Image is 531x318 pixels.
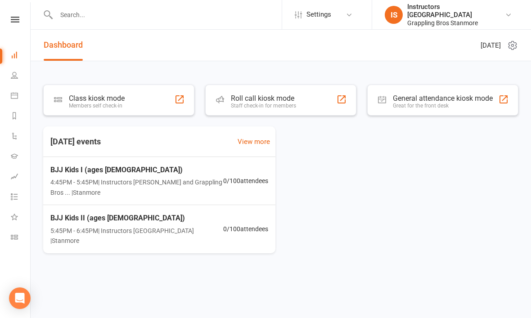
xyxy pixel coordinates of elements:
h3: [DATE] events [43,134,108,150]
span: Settings [306,4,331,25]
div: Great for the front desk [393,103,493,109]
span: BJJ Kids II (ages [DEMOGRAPHIC_DATA]) [50,212,223,224]
div: Roll call kiosk mode [231,94,296,103]
a: Assessments [11,167,31,188]
span: BJJ Kids I (ages [DEMOGRAPHIC_DATA]) [50,164,223,176]
div: General attendance kiosk mode [393,94,493,103]
span: 5:45PM - 6:45PM | Instructors [GEOGRAPHIC_DATA] | Stanmore [50,226,223,246]
span: 0 / 100 attendees [223,176,268,186]
div: Instructors [GEOGRAPHIC_DATA] [407,3,505,19]
span: [DATE] [481,40,501,51]
a: People [11,66,31,86]
div: Staff check-in for members [231,103,296,109]
a: What's New [11,208,31,228]
a: Calendar [11,86,31,107]
a: Class kiosk mode [11,228,31,248]
span: 4:45PM - 5:45PM | Instructors [PERSON_NAME] and Grappling Bros ... | Stanmore [50,177,223,197]
a: Reports [11,107,31,127]
div: Members self check-in [69,103,125,109]
div: Grappling Bros Stanmore [407,19,505,27]
div: Class kiosk mode [69,94,125,103]
input: Search... [54,9,282,21]
div: Open Intercom Messenger [9,287,31,309]
a: Dashboard [44,30,83,61]
a: View more [238,136,270,147]
div: IS [385,6,403,24]
span: 0 / 100 attendees [223,224,268,234]
a: Dashboard [11,46,31,66]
